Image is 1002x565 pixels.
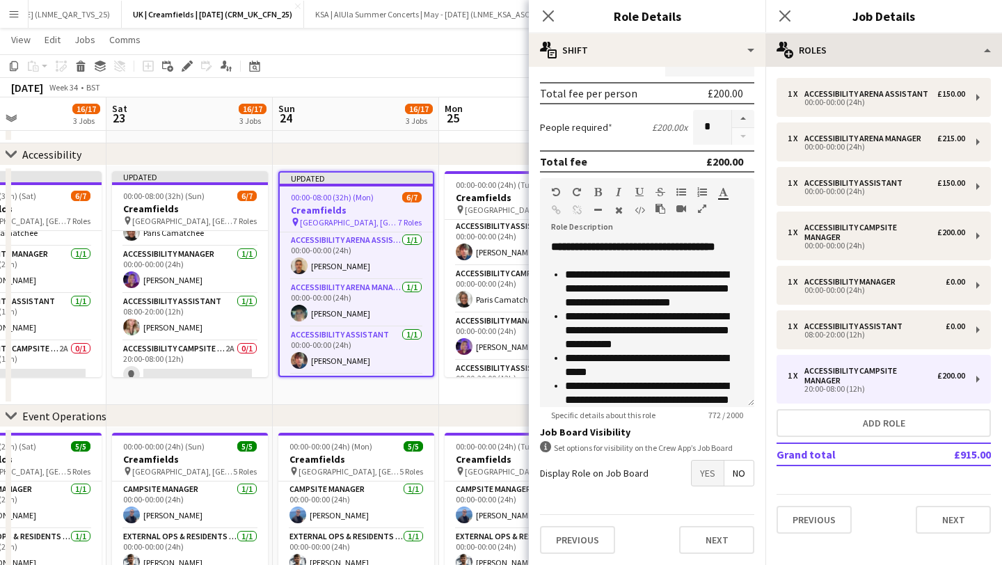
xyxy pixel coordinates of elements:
app-card-role: Accessibility Campsite Manager1/100:00-00:00 (24h)Paris Camatchee [445,266,601,313]
div: Accessibility [22,148,81,161]
span: Specific details about this role [540,410,667,420]
button: Next [916,506,991,534]
button: Horizontal Line [593,205,603,216]
span: 00:00-00:00 (24h) (Sun) [123,441,205,452]
span: 772 / 2000 [697,410,754,420]
app-card-role: Campsite Manager1/100:00-00:00 (24h)[PERSON_NAME] [112,482,268,529]
div: 1 x [788,277,804,287]
div: Accessibility Arena Assistant [804,89,934,99]
h3: Creamfields [280,204,433,216]
app-card-role: Accessibility Arena Assistant1/100:00-00:00 (24h)[PERSON_NAME] [280,232,433,280]
button: UK | Creamfields | [DATE] (CRM_UK_CFN_25) [122,1,304,28]
app-card-role: Accessibility Assistant1/100:00-00:00 (24h)[PERSON_NAME] [280,327,433,374]
span: 7 Roles [398,217,422,228]
span: 16/17 [72,104,100,114]
span: 23 [110,110,127,126]
div: BST [86,82,100,93]
span: 7 Roles [67,216,90,226]
button: Next [679,526,754,554]
div: Total fee per person [540,86,637,100]
div: 20:00-08:00 (12h) [788,385,965,392]
app-card-role: Campsite Manager1/100:00-00:00 (24h)[PERSON_NAME] [445,482,601,529]
div: Accessibility Assistant [804,178,908,188]
button: Redo [572,186,582,198]
div: Accessibility Assistant [804,321,908,331]
span: 6/7 [402,192,422,202]
td: £915.00 [908,443,991,465]
span: 7 Roles [233,216,257,226]
div: £0.00 [946,321,965,331]
span: Yes [692,461,724,486]
span: Sun [278,102,295,115]
button: Italic [614,186,623,198]
h3: Creamfields [112,453,268,465]
div: Set options for visibility on the Crew App’s Job Board [540,441,754,454]
div: Roles [765,33,1002,67]
div: Accessibility Campsite Manager [804,223,937,242]
h3: Creamfields [112,202,268,215]
app-card-role: Accessibility Manager1/100:00-00:00 (24h)[PERSON_NAME] [445,313,601,360]
app-card-role: Accessibility Arena Manager1/100:00-00:00 (24h)[PERSON_NAME] [280,280,433,327]
div: Accessibility Manager [804,277,901,287]
div: 00:00-00:00 (24h) [788,99,965,106]
div: £200.00 [706,154,743,168]
span: 5/5 [237,441,257,452]
h3: Job Details [765,7,1002,25]
div: 3 Jobs [239,116,266,126]
span: 00:00-00:00 (24h) (Mon) [289,441,372,452]
div: 1 x [788,228,804,237]
div: £215.00 [937,134,965,143]
button: Add role [777,409,991,437]
span: 00:00-00:00 (24h) (Tue) [456,441,536,452]
div: Shift [529,33,765,67]
div: Updated00:00-08:00 (32h) (Sun)6/7Creamfields [GEOGRAPHIC_DATA], [GEOGRAPHIC_DATA]7 Roles00:00-00:... [112,171,268,377]
button: Insert video [676,203,686,214]
div: £200.00 [708,86,743,100]
span: 5/5 [71,441,90,452]
div: £200.00 x [652,121,687,134]
span: 00:00-08:00 (32h) (Sun) [123,191,205,201]
app-job-card: 00:00-00:00 (24h) (Tue)4/4Creamfields [GEOGRAPHIC_DATA], [GEOGRAPHIC_DATA]4 RolesAccessibility As... [445,171,601,377]
div: £150.00 [937,89,965,99]
button: Fullscreen [697,203,707,214]
button: KSA | AlUla Summer Concerts | May - [DATE] (LNME_KSA_ASC_25) [304,1,557,28]
span: 5 Roles [399,466,423,477]
app-card-role: Campsite Manager1/100:00-00:00 (24h)[PERSON_NAME] [278,482,434,529]
span: Comms [109,33,141,46]
h3: Creamfields [278,453,434,465]
span: [GEOGRAPHIC_DATA], [GEOGRAPHIC_DATA] [465,466,566,477]
button: Previous [540,526,615,554]
span: Jobs [74,33,95,46]
span: [GEOGRAPHIC_DATA], [GEOGRAPHIC_DATA] [132,466,233,477]
span: Week 34 [46,82,81,93]
span: 16/17 [239,104,267,114]
span: 00:00-00:00 (24h) (Tue) [456,180,536,190]
div: Event Operations [22,409,106,423]
div: [DATE] [11,81,43,95]
button: Unordered List [676,186,686,198]
app-card-role: Accessibility Campsite Manager2A0/120:00-08:00 (12h) [112,341,268,388]
button: Bold [593,186,603,198]
span: 00:00-08:00 (32h) (Mon) [291,192,374,202]
span: [GEOGRAPHIC_DATA], [GEOGRAPHIC_DATA] [132,216,233,226]
a: Jobs [69,31,101,49]
button: Ordered List [697,186,707,198]
div: 00:00-00:00 (24h) [788,188,965,195]
app-job-card: Updated00:00-08:00 (32h) (Mon)6/7Creamfields [GEOGRAPHIC_DATA], [GEOGRAPHIC_DATA]7 RolesAccessibi... [278,171,434,377]
span: 5 Roles [233,466,257,477]
div: 00:00-00:00 (24h) [788,242,965,249]
span: 5/5 [404,441,423,452]
span: 6/7 [71,191,90,201]
h3: Job Board Visibility [540,426,754,438]
span: 16/17 [405,104,433,114]
span: Sat [112,102,127,115]
app-card-role: Accessibility Assistant1/108:00-20:00 (12h) [445,360,601,408]
button: Increase [732,110,754,128]
div: Total fee [540,154,587,168]
span: View [11,33,31,46]
div: £0.00 [946,277,965,287]
app-card-role: Accessibility Assistant1/108:00-20:00 (12h)[PERSON_NAME] [112,294,268,341]
div: 1 x [788,89,804,99]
